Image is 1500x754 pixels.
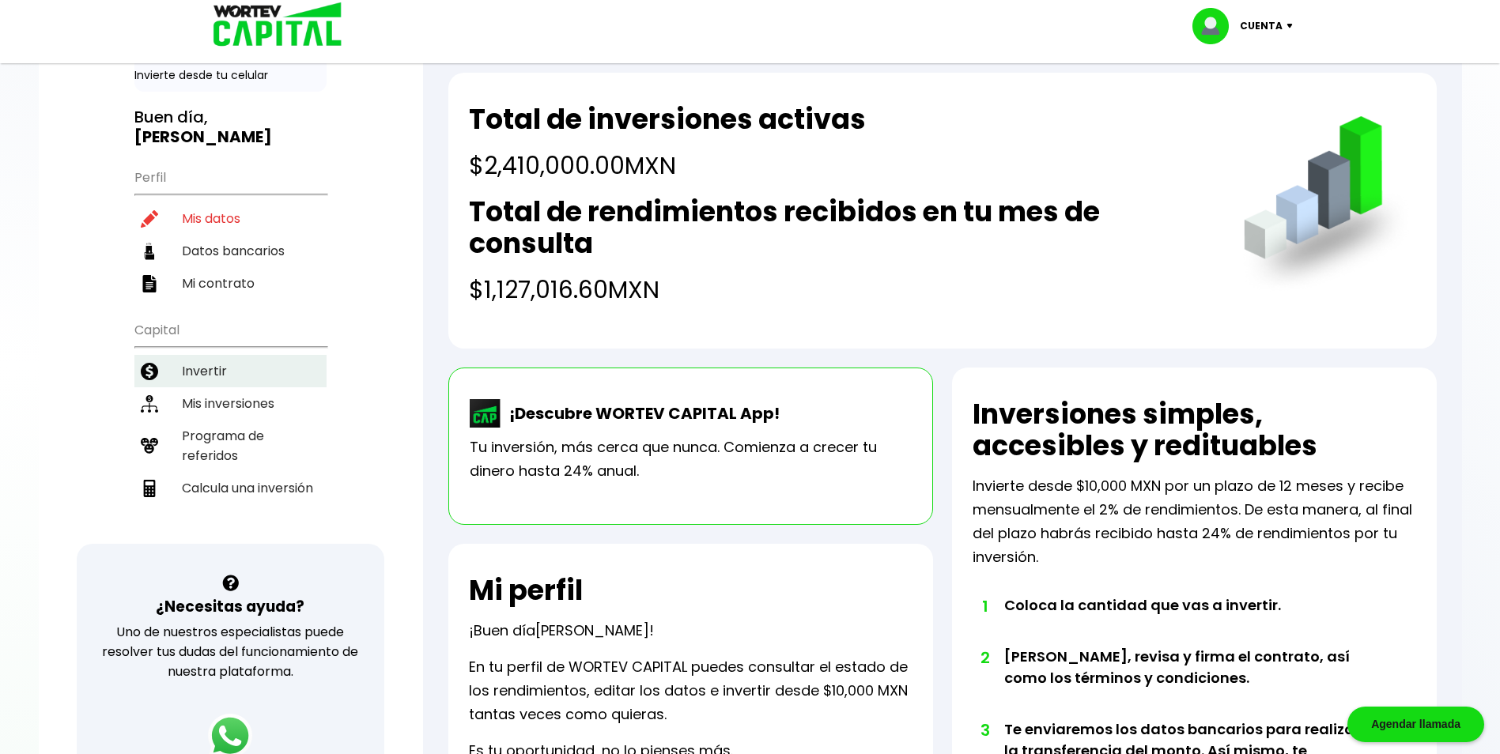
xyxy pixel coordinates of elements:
img: datos-icon.10cf9172.svg [141,243,158,260]
a: Programa de referidos [134,420,327,472]
h2: Total de inversiones activas [469,104,866,135]
h4: $2,410,000.00 MXN [469,148,866,183]
img: recomiendanos-icon.9b8e9327.svg [141,437,158,454]
img: invertir-icon.b3b967d7.svg [141,363,158,380]
h2: Inversiones simples, accesibles y redituables [973,398,1416,462]
h3: ¿Necesitas ayuda? [156,595,304,618]
a: Mis inversiones [134,387,327,420]
p: Cuenta [1240,14,1283,38]
ul: Capital [134,312,327,544]
p: Invierte desde $10,000 MXN por un plazo de 12 meses y recibe mensualmente el 2% de rendimientos. ... [973,474,1416,569]
h2: Total de rendimientos recibidos en tu mes de consulta [469,196,1211,259]
span: 2 [980,646,988,669]
img: inversiones-icon.6695dc30.svg [141,395,158,413]
p: Invierte desde tu celular [134,67,327,84]
p: En tu perfil de WORTEV CAPITAL puedes consultar el estado de los rendimientos, editar los datos e... [469,655,912,726]
a: Datos bancarios [134,235,327,267]
a: Invertir [134,355,327,387]
img: profile-image [1192,8,1240,44]
b: [PERSON_NAME] [134,126,272,148]
img: contrato-icon.f2db500c.svg [141,275,158,292]
img: wortev-capital-app-icon [470,399,501,428]
p: ¡Descubre WORTEV CAPITAL App! [501,402,780,425]
li: [PERSON_NAME], revisa y firma el contrato, así como los términos y condiciones. [1004,646,1372,718]
div: Agendar llamada [1347,707,1484,742]
img: grafica.516fef24.png [1237,116,1416,296]
p: ¡Buen día ! [469,619,654,643]
h2: Mi perfil [469,575,583,606]
a: Calcula una inversión [134,472,327,504]
li: Coloca la cantidad que vas a invertir. [1004,594,1372,646]
span: 3 [980,718,988,742]
a: Mi contrato [134,267,327,300]
h4: $1,127,016.60 MXN [469,272,1211,307]
p: Tu inversión, más cerca que nunca. Comienza a crecer tu dinero hasta 24% anual. [470,435,912,483]
img: editar-icon.952d3147.svg [141,210,158,228]
a: Mis datos [134,202,327,235]
img: icon-down [1283,24,1304,28]
p: Uno de nuestros especialistas puede resolver tus dudas del funcionamiento de nuestra plataforma. [97,622,364,681]
img: calculadora-icon.17d418c4.svg [141,480,158,497]
span: 1 [980,594,988,618]
span: [PERSON_NAME] [535,620,649,640]
h3: Buen día, [134,107,327,147]
ul: Perfil [134,160,327,300]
